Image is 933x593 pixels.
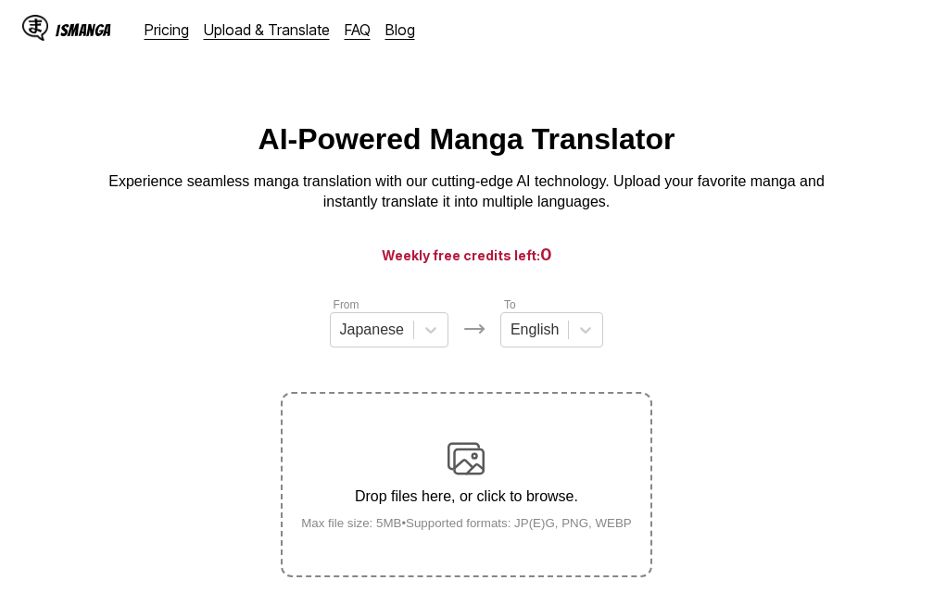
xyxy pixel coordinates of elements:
p: Experience seamless manga translation with our cutting-edge AI technology. Upload your favorite m... [96,171,838,213]
a: FAQ [345,20,371,39]
a: Upload & Translate [204,20,330,39]
span: 0 [540,245,552,264]
label: To [504,298,516,311]
small: Max file size: 5MB • Supported formats: JP(E)G, PNG, WEBP [286,516,647,530]
label: From [334,298,359,311]
h1: AI-Powered Manga Translator [258,122,675,157]
p: Drop files here, or click to browse. [286,488,647,505]
a: Blog [385,20,415,39]
a: Pricing [145,20,189,39]
a: IsManga LogoIsManga [22,15,145,44]
div: IsManga [56,21,111,39]
h3: Weekly free credits left: [44,243,889,266]
img: Languages icon [463,318,485,340]
img: IsManga Logo [22,15,48,41]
